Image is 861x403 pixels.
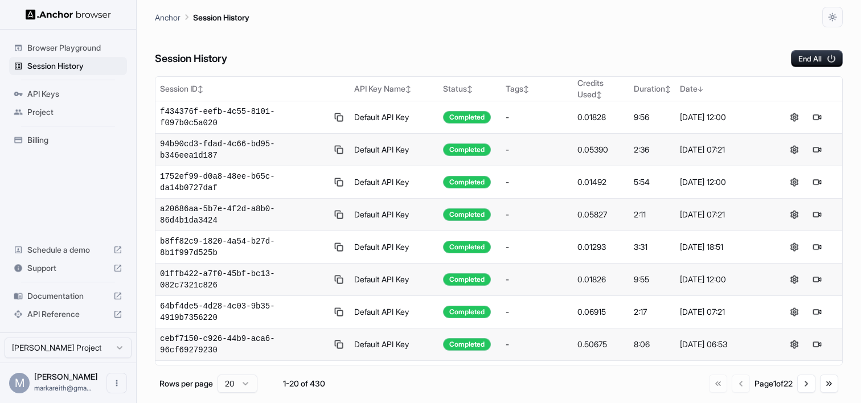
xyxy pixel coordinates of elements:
[160,236,327,258] span: b8ff82c9-1820-4a54-b27d-8b1f997d525b
[506,83,569,94] div: Tags
[159,378,213,389] p: Rows per page
[680,112,765,123] div: [DATE] 12:00
[27,309,109,320] span: API Reference
[27,42,122,54] span: Browser Playground
[106,373,127,393] button: Open menu
[680,209,765,220] div: [DATE] 07:21
[506,144,569,155] div: -
[577,144,625,155] div: 0.05390
[34,372,98,381] span: Mark Reith
[34,384,92,392] span: markareith@gmail.com
[160,138,327,161] span: 94b90cd3-fdad-4c66-bd95-b346eea1d187
[9,103,127,121] div: Project
[634,241,671,253] div: 3:31
[160,106,327,129] span: f434376f-eefb-4c55-8101-f097b0c5a020
[350,166,438,199] td: Default API Key
[634,274,671,285] div: 9:55
[160,83,345,94] div: Session ID
[506,339,569,350] div: -
[680,241,765,253] div: [DATE] 18:51
[506,112,569,123] div: -
[160,333,327,356] span: cebf7150-c926-44b9-aca6-96cf69279230
[680,306,765,318] div: [DATE] 07:21
[523,85,529,93] span: ↕
[443,111,491,124] div: Completed
[634,176,671,188] div: 5:54
[577,306,625,318] div: 0.06915
[443,338,491,351] div: Completed
[755,378,793,389] div: Page 1 of 22
[193,11,249,23] p: Session History
[160,171,327,194] span: 1752ef99-d0a8-48ee-b65c-da14b0727daf
[634,144,671,155] div: 2:36
[26,9,111,20] img: Anchor Logo
[577,209,625,220] div: 0.05827
[350,296,438,328] td: Default API Key
[350,134,438,166] td: Default API Key
[577,339,625,350] div: 0.50675
[634,339,671,350] div: 8:06
[350,328,438,361] td: Default API Key
[9,85,127,103] div: API Keys
[198,85,203,93] span: ↕
[9,57,127,75] div: Session History
[27,88,122,100] span: API Keys
[577,77,625,100] div: Credits Used
[350,231,438,264] td: Default API Key
[634,209,671,220] div: 2:11
[791,50,843,67] button: End All
[9,287,127,305] div: Documentation
[634,306,671,318] div: 2:17
[350,361,438,393] td: Default API Key
[9,305,127,323] div: API Reference
[155,11,181,23] p: Anchor
[276,378,333,389] div: 1-20 of 430
[27,262,109,274] span: Support
[443,208,491,221] div: Completed
[354,83,434,94] div: API Key Name
[443,306,491,318] div: Completed
[443,176,491,188] div: Completed
[27,290,109,302] span: Documentation
[665,85,671,93] span: ↕
[27,134,122,146] span: Billing
[160,203,327,226] span: a20686aa-5b7e-4f2d-a8b0-86d4b1da3424
[443,83,497,94] div: Status
[350,101,438,134] td: Default API Key
[9,131,127,149] div: Billing
[27,60,122,72] span: Session History
[506,209,569,220] div: -
[577,112,625,123] div: 0.01828
[506,306,569,318] div: -
[634,83,671,94] div: Duration
[680,83,765,94] div: Date
[467,85,473,93] span: ↕
[680,144,765,155] div: [DATE] 07:21
[9,259,127,277] div: Support
[160,301,327,323] span: 64bf4de5-4d28-4c03-9b35-4919b7356220
[443,143,491,156] div: Completed
[443,241,491,253] div: Completed
[680,176,765,188] div: [DATE] 12:00
[9,39,127,57] div: Browser Playground
[27,106,122,118] span: Project
[350,199,438,231] td: Default API Key
[506,176,569,188] div: -
[634,112,671,123] div: 9:56
[596,91,602,99] span: ↕
[698,85,703,93] span: ↓
[27,244,109,256] span: Schedule a demo
[577,274,625,285] div: 0.01826
[577,241,625,253] div: 0.01293
[506,274,569,285] div: -
[506,241,569,253] div: -
[680,274,765,285] div: [DATE] 12:00
[405,85,411,93] span: ↕
[350,264,438,296] td: Default API Key
[160,268,327,291] span: 01ffb422-a7f0-45bf-bc13-082c7321c826
[9,241,127,259] div: Schedule a demo
[443,273,491,286] div: Completed
[680,339,765,350] div: [DATE] 06:53
[155,11,249,23] nav: breadcrumb
[577,176,625,188] div: 0.01492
